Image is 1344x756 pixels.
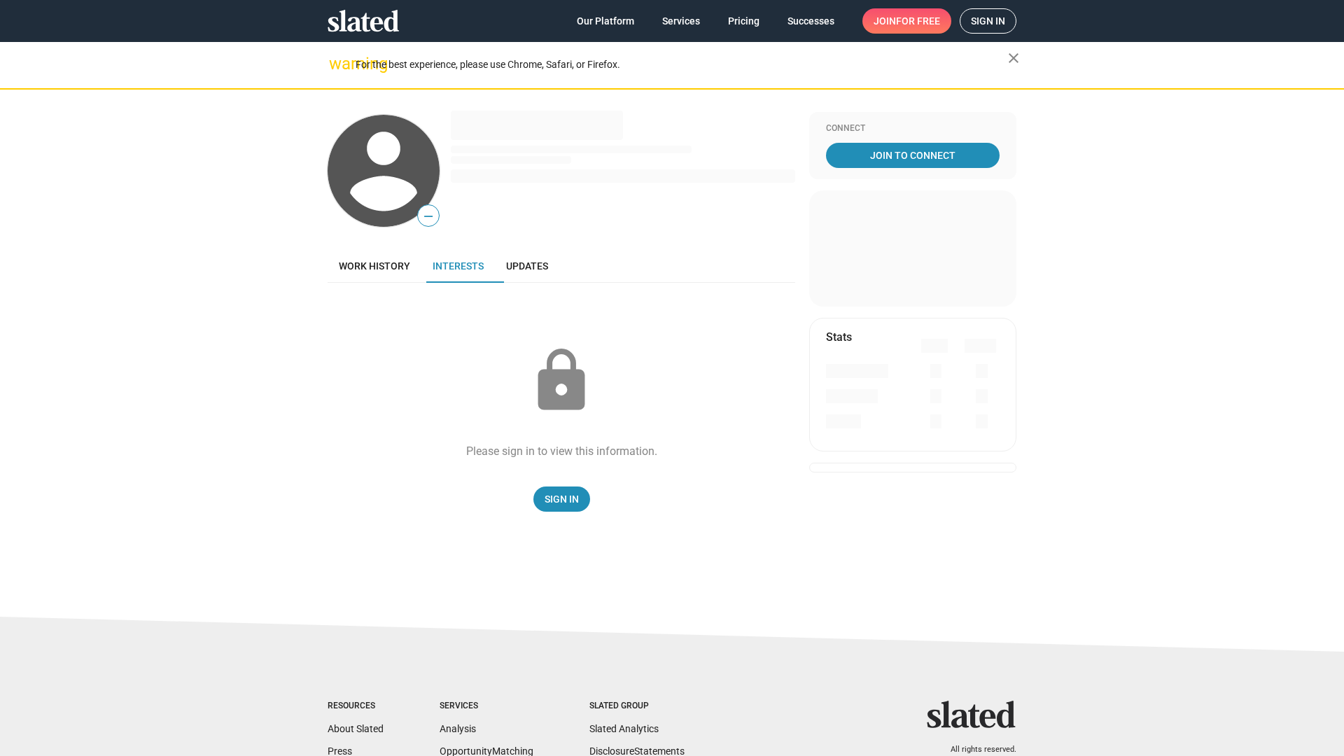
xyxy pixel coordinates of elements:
[776,8,846,34] a: Successes
[862,8,951,34] a: Joinfor free
[329,55,346,72] mat-icon: warning
[328,249,421,283] a: Work history
[717,8,771,34] a: Pricing
[533,486,590,512] a: Sign In
[356,55,1008,74] div: For the best experience, please use Chrome, Safari, or Firefox.
[960,8,1016,34] a: Sign in
[526,346,596,416] mat-icon: lock
[826,330,852,344] mat-card-title: Stats
[433,260,484,272] span: Interests
[566,8,645,34] a: Our Platform
[440,701,533,712] div: Services
[545,486,579,512] span: Sign In
[971,9,1005,33] span: Sign in
[466,444,657,458] div: Please sign in to view this information.
[829,143,997,168] span: Join To Connect
[874,8,940,34] span: Join
[577,8,634,34] span: Our Platform
[662,8,700,34] span: Services
[589,701,685,712] div: Slated Group
[1005,50,1022,66] mat-icon: close
[339,260,410,272] span: Work history
[418,207,439,225] span: —
[328,701,384,712] div: Resources
[421,249,495,283] a: Interests
[787,8,834,34] span: Successes
[896,8,940,34] span: for free
[328,723,384,734] a: About Slated
[495,249,559,283] a: Updates
[728,8,759,34] span: Pricing
[651,8,711,34] a: Services
[826,143,1000,168] a: Join To Connect
[826,123,1000,134] div: Connect
[440,723,476,734] a: Analysis
[506,260,548,272] span: Updates
[589,723,659,734] a: Slated Analytics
